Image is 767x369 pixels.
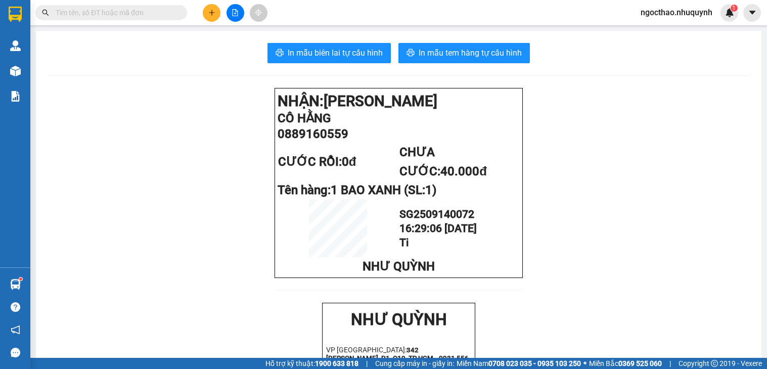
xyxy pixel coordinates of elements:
[265,358,358,369] span: Hỗ trợ kỹ thuật:
[342,155,356,169] span: 0đ
[11,325,20,335] span: notification
[399,236,409,249] span: Ti
[331,183,436,197] span: 1 BAO XANH (SL:
[203,4,220,22] button: plus
[399,208,474,220] span: SG2509140072
[278,111,331,125] span: CÔ HẰNG
[351,310,447,329] strong: NHƯ QUỲNH
[457,358,581,369] span: Miền Nam
[9,7,22,22] img: logo-vxr
[375,358,454,369] span: Cung cấp máy in - giấy in:
[276,49,284,58] span: printer
[366,358,368,369] span: |
[731,5,738,12] sup: 1
[10,91,21,102] img: solution-icon
[440,164,487,178] span: 40.000đ
[10,40,21,51] img: warehouse-icon
[633,6,720,19] span: ngocthao.nhuquynh
[488,359,581,367] strong: 0708 023 035 - 0935 103 250
[711,360,718,367] span: copyright
[363,259,435,273] span: NHƯ QUỲNH
[232,9,239,16] span: file-add
[255,9,262,16] span: aim
[42,9,49,16] span: search
[743,4,761,22] button: caret-down
[748,8,757,17] span: caret-down
[324,93,437,110] span: [PERSON_NAME]
[19,278,22,281] sup: 1
[11,348,20,357] span: message
[288,47,383,59] span: In mẫu biên lai tự cấu hình
[278,93,437,110] strong: NHẬN:
[278,127,348,141] span: 0889160559
[10,279,21,290] img: warehouse-icon
[398,43,530,63] button: printerIn mẫu tem hàng tự cấu hình
[725,8,734,17] img: icon-new-feature
[56,7,175,18] input: Tìm tên, số ĐT hoặc mã đơn
[399,222,477,235] span: 16:29:06 [DATE]
[583,361,586,365] span: ⚪️
[419,47,522,59] span: In mẫu tem hàng tự cấu hình
[425,183,436,197] span: 1)
[399,145,487,178] span: CHƯA CƯỚC:
[208,9,215,16] span: plus
[732,5,736,12] span: 1
[267,43,391,63] button: printerIn mẫu biên lai tự cấu hình
[315,359,358,367] strong: 1900 633 818
[589,358,662,369] span: Miền Bắc
[407,49,415,58] span: printer
[618,359,662,367] strong: 0369 525 060
[278,183,436,197] span: Tên hàng:
[669,358,671,369] span: |
[250,4,267,22] button: aim
[227,4,244,22] button: file-add
[278,155,356,169] span: CƯỚC RỒI:
[10,66,21,76] img: warehouse-icon
[11,302,20,312] span: question-circle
